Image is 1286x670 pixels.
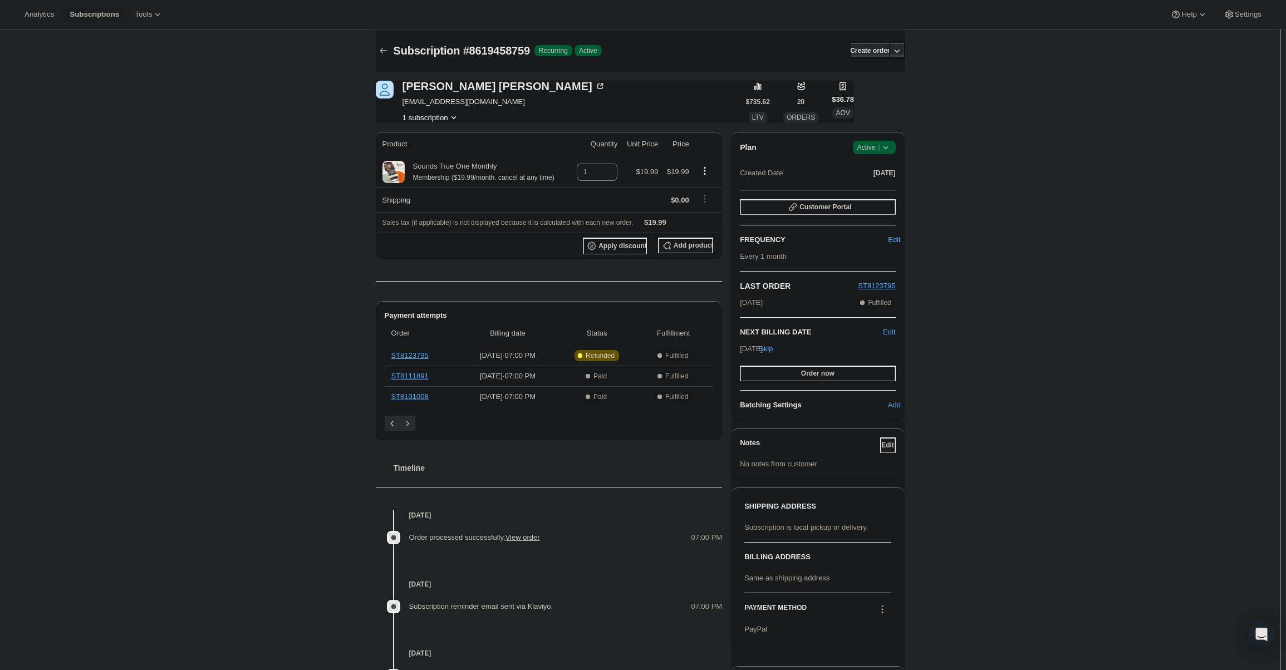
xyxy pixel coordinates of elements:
[1217,7,1268,22] button: Settings
[579,46,597,55] span: Active
[376,510,723,521] h4: [DATE]
[868,298,891,307] span: Fulfilled
[740,280,858,292] h2: LAST ORDER
[740,366,895,381] button: Order now
[758,340,774,358] button: Skip
[691,532,723,543] span: 07:00 PM
[1235,10,1262,19] span: Settings
[740,327,883,338] h2: NEXT BILLING DATE
[376,579,723,590] h4: [DATE]
[667,167,689,176] span: $19.99
[400,416,415,431] button: Next
[850,43,890,58] button: Create order
[658,238,713,253] button: Add product
[382,161,405,183] img: product img
[70,10,119,19] span: Subscriptions
[462,328,553,339] span: Billing date
[801,369,835,378] span: Order now
[740,142,757,153] h2: Plan
[403,112,459,123] button: Product actions
[858,280,895,292] button: ST8123795
[744,603,807,618] h3: PAYMENT METHOD
[376,43,391,58] button: Subscriptions
[744,625,767,633] span: PayPal
[63,7,126,22] button: Subscriptions
[740,252,787,260] span: Every 1 month
[394,45,530,57] span: Subscription #8619458759
[403,96,606,107] span: [EMAIL_ADDRESS][DOMAIN_NAME]
[887,231,902,249] button: Edit
[665,351,688,360] span: Fulfilled
[740,437,880,453] h3: Notes
[740,199,895,215] button: Customer Portal
[740,297,763,308] span: [DATE]
[661,132,692,156] th: Price
[787,114,815,121] span: ORDERS
[873,169,896,178] span: [DATE]
[674,241,713,250] span: Add product
[881,441,894,450] span: Edit
[850,46,890,55] span: Create order
[883,327,895,338] button: Edit
[636,167,659,176] span: $19.99
[696,165,714,177] button: Product actions
[746,94,770,110] button: $735.62
[1181,10,1196,19] span: Help
[391,392,429,401] a: ST8101008
[413,174,554,181] small: Membership ($19.99/month. cancel at any time)
[857,142,891,153] span: Active
[583,238,647,254] button: Apply discount
[880,437,896,453] button: Edit
[560,328,634,339] span: Status
[832,94,854,105] span: $36.78
[644,218,666,226] span: $19.99
[598,242,647,250] span: Apply discount
[836,109,850,117] span: AOV
[888,400,901,411] span: Add
[797,97,804,106] span: 20
[759,343,773,354] span: Skip
[462,350,553,361] span: [DATE] · 07:00 PM
[621,132,661,156] th: Unit Price
[376,648,723,659] h4: [DATE]
[752,114,764,121] span: LTV
[391,351,429,359] a: ST8123795
[665,392,688,401] span: Fulfilled
[376,188,571,212] th: Shipping
[740,400,893,411] h6: Batching Settings
[128,7,170,22] button: Tools
[744,574,829,582] span: Same as shipping address
[665,372,688,381] span: Fulfilled
[696,193,714,205] button: Shipping actions
[18,7,61,22] button: Analytics
[135,10,152,19] span: Tools
[382,219,634,226] span: Sales tax (if applicable) is not displayed because it is calculated with each new order.
[593,372,607,381] span: Paid
[1164,7,1214,22] button: Help
[858,282,895,290] a: ST8123795
[376,81,394,98] span: Shuronda Robinson
[1248,621,1275,648] div: Open Intercom Messenger
[671,196,689,204] span: $0.00
[793,94,809,110] button: 20
[394,462,723,474] h2: Timeline
[385,310,714,321] h2: Payment attempts
[744,501,891,512] h3: SHIPPING ADDRESS
[744,523,868,531] span: Subscription is local pickup or delivery.
[405,161,554,183] div: Sounds True One Monthly
[746,97,770,106] span: $735.62
[376,132,571,156] th: Product
[385,416,714,431] nav: Pagination
[878,143,880,152] span: |
[505,533,540,541] a: View order
[539,46,568,55] span: Recurring
[740,234,893,245] h2: FREQUENCY
[740,460,817,468] span: No notes from customer
[391,372,429,380] a: ST8111891
[570,132,621,156] th: Quantity
[640,328,706,339] span: Fulfillment
[385,321,459,346] th: Order
[691,601,723,612] span: 07:00 PM
[462,391,553,402] span: [DATE] · 07:00 PM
